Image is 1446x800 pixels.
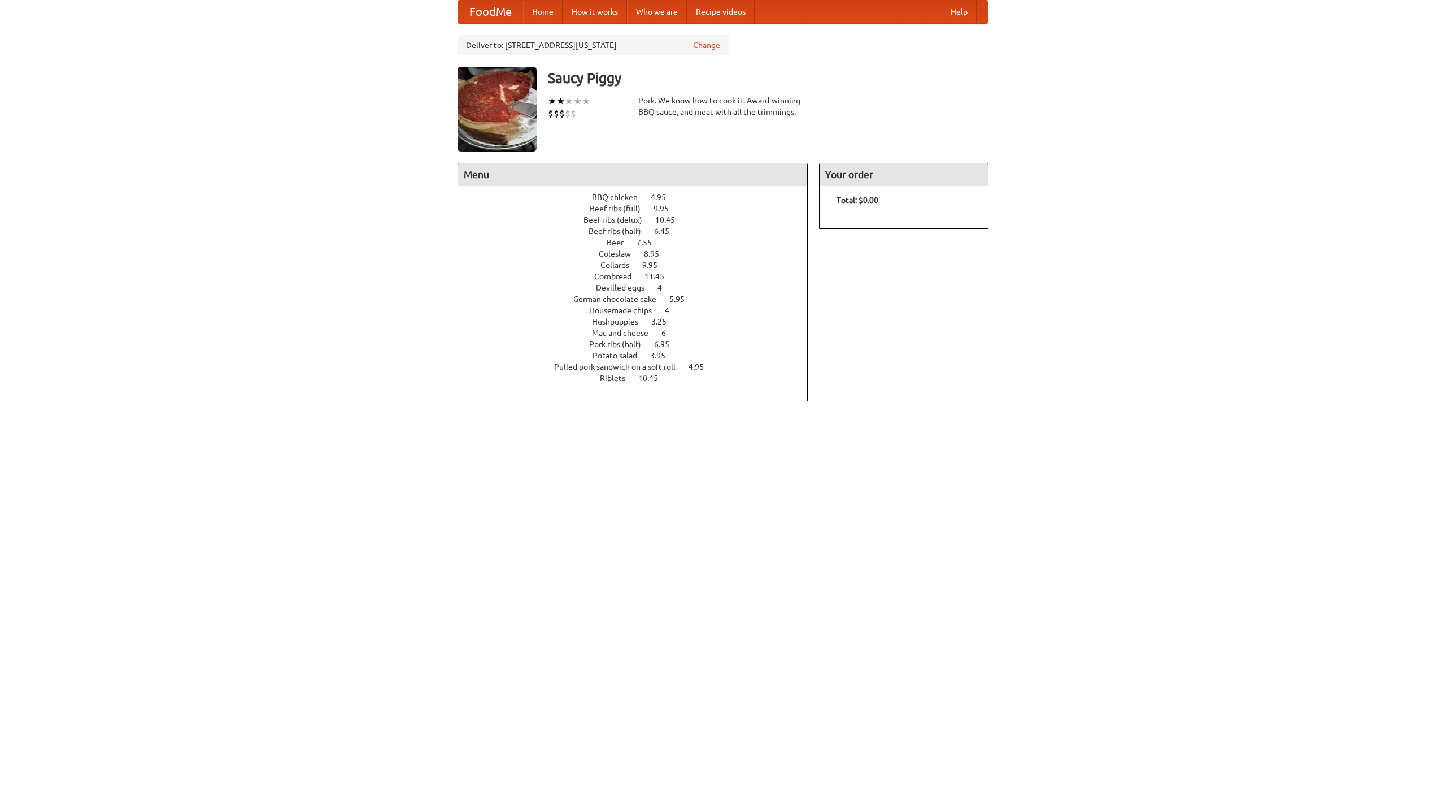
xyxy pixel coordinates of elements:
a: Devilled eggs 4 [596,283,683,292]
span: 4 [665,306,681,315]
span: 9.95 [642,261,669,270]
a: Who we are [627,1,687,23]
span: Housemade chips [589,306,663,315]
span: Potato salad [593,351,648,360]
img: angular.jpg [458,67,537,152]
span: 4 [657,283,673,292]
span: Devilled eggs [596,283,656,292]
a: Potato salad 3.95 [593,351,686,360]
a: How it works [563,1,627,23]
a: Beef ribs (delux) 10.45 [583,215,696,224]
a: Hushpuppies 3.25 [592,317,687,326]
span: Cornbread [594,272,643,281]
li: ★ [573,95,582,107]
span: German chocolate cake [573,295,668,304]
li: ★ [582,95,590,107]
a: Pork ribs (half) 6.95 [589,340,690,349]
div: Pork. We know how to cook it. Award-winning BBQ sauce, and meat with all the trimmings. [638,95,808,118]
span: BBQ chicken [592,193,649,202]
h3: Saucy Piggy [548,67,988,89]
span: Pulled pork sandwich on a soft roll [554,362,687,371]
span: 6.45 [654,227,681,236]
span: Pork ribs (half) [589,340,652,349]
b: Total: $0.00 [837,196,878,205]
span: 4.95 [689,362,715,371]
li: $ [554,107,559,120]
span: Beef ribs (delux) [583,215,654,224]
span: 10.45 [638,374,669,383]
a: German chocolate cake 5.95 [573,295,705,304]
a: Beer 7.55 [607,238,673,247]
span: 5.95 [669,295,696,304]
div: Deliver to: [STREET_ADDRESS][US_STATE] [458,35,729,55]
a: Pulled pork sandwich on a soft roll 4.95 [554,362,725,371]
span: Coleslaw [599,249,642,258]
li: ★ [548,95,556,107]
a: Recipe videos [687,1,755,23]
span: 8.95 [644,249,670,258]
span: Beer [607,238,635,247]
span: 6 [661,328,677,338]
span: 3.25 [651,317,678,326]
a: Coleslaw 8.95 [599,249,680,258]
a: Change [693,40,720,51]
span: 3.95 [650,351,677,360]
span: 6.95 [654,340,681,349]
span: Beef ribs (half) [589,227,652,236]
li: $ [548,107,554,120]
span: Mac and cheese [592,328,660,338]
li: ★ [565,95,573,107]
a: Help [942,1,977,23]
h4: Your order [820,163,988,186]
a: Riblets 10.45 [600,374,679,383]
span: 7.55 [637,238,663,247]
span: 4.95 [651,193,677,202]
a: Collards 9.95 [600,261,678,270]
li: $ [570,107,576,120]
a: BBQ chicken 4.95 [592,193,687,202]
span: 10.45 [655,215,686,224]
li: ★ [556,95,565,107]
a: Housemade chips 4 [589,306,690,315]
span: 11.45 [644,272,676,281]
a: Beef ribs (full) 9.95 [590,204,690,213]
li: $ [565,107,570,120]
span: Collards [600,261,641,270]
a: Cornbread 11.45 [594,272,685,281]
a: Home [523,1,563,23]
a: Mac and cheese 6 [592,328,687,338]
a: FoodMe [458,1,523,23]
h4: Menu [458,163,807,186]
span: Hushpuppies [592,317,650,326]
a: Beef ribs (half) 6.45 [589,227,690,236]
span: Riblets [600,374,637,383]
span: 9.95 [654,204,680,213]
li: $ [559,107,565,120]
span: Beef ribs (full) [590,204,652,213]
